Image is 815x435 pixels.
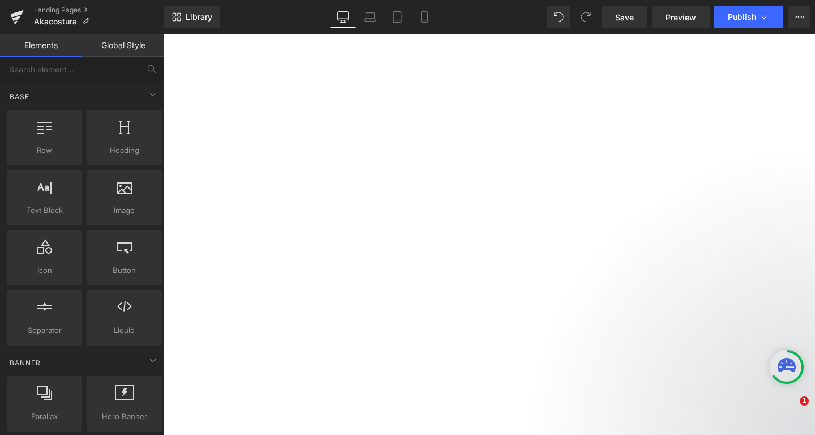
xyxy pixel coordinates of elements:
[777,396,804,424] iframe: Intercom live chat
[8,91,31,102] span: Base
[8,357,42,368] span: Banner
[728,12,756,22] span: Publish
[90,204,158,216] span: Image
[10,204,79,216] span: Text Block
[10,325,79,336] span: Separator
[357,6,384,28] a: Laptop
[90,411,158,423] span: Hero Banner
[82,34,164,57] a: Global Style
[666,11,696,23] span: Preview
[329,6,357,28] a: Desktop
[164,6,220,28] a: New Library
[10,411,79,423] span: Parallax
[90,325,158,336] span: Liquid
[186,12,212,22] span: Library
[411,6,438,28] a: Mobile
[574,6,597,28] button: Redo
[34,6,164,15] a: Landing Pages
[90,265,158,276] span: Button
[652,6,710,28] a: Preview
[10,144,79,156] span: Row
[714,6,783,28] button: Publish
[788,6,810,28] button: More
[800,396,809,406] span: 1
[384,6,411,28] a: Tablet
[90,144,158,156] span: Heading
[547,6,570,28] button: Undo
[34,17,77,26] span: Akacostura
[615,11,634,23] span: Save
[10,265,79,276] span: Icon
